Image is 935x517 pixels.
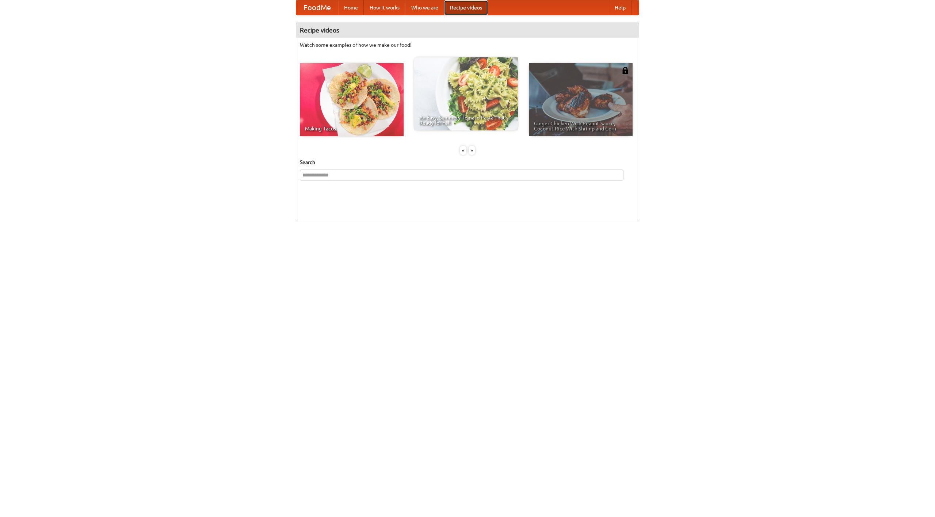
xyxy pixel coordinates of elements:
span: An Easy, Summery Tomato Pasta That's Ready for Fall [419,115,513,125]
a: An Easy, Summery Tomato Pasta That's Ready for Fall [414,57,518,130]
a: Recipe videos [444,0,488,15]
p: Watch some examples of how we make our food! [300,41,635,49]
div: » [469,146,475,155]
a: FoodMe [296,0,338,15]
a: Help [609,0,631,15]
a: Home [338,0,364,15]
span: Making Tacos [305,126,398,131]
h5: Search [300,159,635,166]
a: How it works [364,0,405,15]
div: « [460,146,466,155]
img: 483408.png [622,67,629,74]
a: Making Tacos [300,63,404,136]
h4: Recipe videos [296,23,639,38]
a: Who we are [405,0,444,15]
